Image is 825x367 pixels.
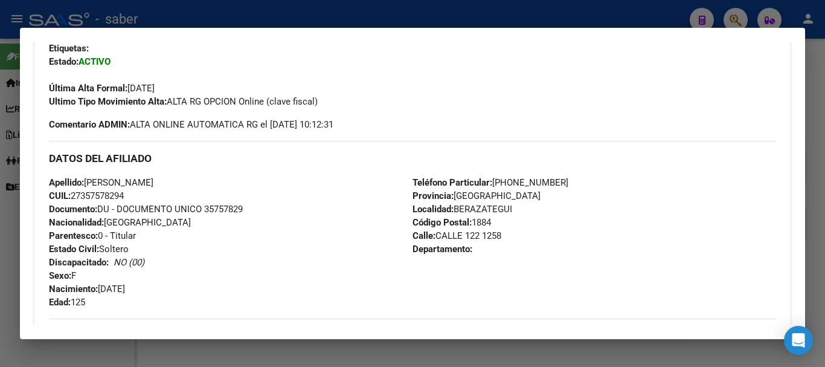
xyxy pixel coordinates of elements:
[49,297,85,308] span: 125
[412,244,472,255] strong: Departamento:
[49,190,71,201] strong: CUIL:
[412,177,568,188] span: [PHONE_NUMBER]
[49,270,71,281] strong: Sexo:
[49,204,97,215] strong: Documento:
[49,270,76,281] span: F
[412,177,492,188] strong: Teléfono Particular:
[49,56,79,67] strong: Estado:
[49,152,776,165] h3: DATOS DEL AFILIADO
[49,119,130,130] strong: Comentario ADMIN:
[49,284,98,294] strong: Nacimiento:
[49,217,104,228] strong: Nacionalidad:
[49,257,109,268] strong: Discapacitado:
[49,230,136,241] span: 0 - Titular
[49,244,129,255] span: Soltero
[79,56,111,67] strong: ACTIVO
[412,217,491,228] span: 1884
[412,230,435,241] strong: Calle:
[49,190,124,201] span: 27357578294
[49,217,191,228] span: [GEOGRAPHIC_DATA]
[412,190,454,201] strong: Provincia:
[49,83,155,94] span: [DATE]
[49,297,71,308] strong: Edad:
[412,204,454,215] strong: Localidad:
[49,177,84,188] strong: Apellido:
[49,204,243,215] span: DU - DOCUMENTO UNICO 35757829
[49,96,167,107] strong: Ultimo Tipo Movimiento Alta:
[412,190,541,201] span: [GEOGRAPHIC_DATA]
[412,204,512,215] span: BERAZATEGUI
[784,326,813,355] div: Open Intercom Messenger
[49,244,99,255] strong: Estado Civil:
[49,83,127,94] strong: Última Alta Formal:
[114,257,144,268] i: NO (00)
[49,43,89,54] strong: Etiquetas:
[49,230,98,241] strong: Parentesco:
[412,217,472,228] strong: Código Postal:
[49,284,125,294] span: [DATE]
[412,230,501,241] span: CALLE 122 1258
[49,96,318,107] span: ALTA RG OPCION Online (clave fiscal)
[49,177,153,188] span: [PERSON_NAME]
[49,118,333,131] span: ALTA ONLINE AUTOMATICA RG el [DATE] 10:12:31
